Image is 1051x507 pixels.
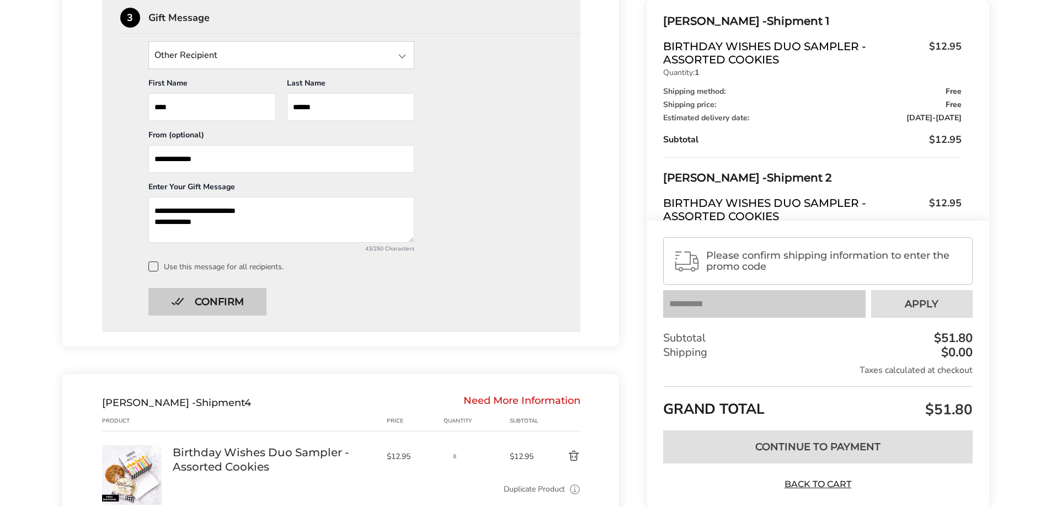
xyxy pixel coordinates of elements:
[387,417,444,425] div: Price
[148,13,581,23] div: Gift Message
[148,261,563,271] label: Use this message for all recipients.
[663,345,972,360] div: Shipping
[938,346,973,359] div: $0.00
[663,12,961,30] div: Shipment 1
[120,8,140,28] div: 3
[510,451,542,462] span: $12.95
[906,114,962,122] span: -
[463,397,580,409] div: Need More Information
[946,88,962,95] span: Free
[663,169,961,187] div: Shipment 2
[102,445,162,505] img: Birthday Wishes Duo Sampler - Assorted Cookies
[924,196,962,220] span: $12.95
[102,397,251,409] div: Shipment
[905,299,938,309] span: Apply
[871,290,973,318] button: Apply
[148,78,276,93] div: First Name
[504,483,565,495] a: Duplicate Product
[102,397,196,409] span: [PERSON_NAME] -
[444,445,466,467] input: Quantity input
[663,133,961,146] div: Subtotal
[102,445,162,455] a: Birthday Wishes Duo Sampler - Assorted Cookies
[924,40,962,63] span: $12.95
[510,417,542,425] div: Subtotal
[663,101,961,109] div: Shipping price:
[936,113,962,123] span: [DATE]
[244,397,251,409] span: 4
[148,145,414,173] input: From
[663,196,923,223] span: Birthday Wishes Duo Sampler - Assorted Cookies
[148,197,414,243] textarea: Add a message
[663,14,767,28] span: [PERSON_NAME] -
[148,245,414,253] div: 43/250 Characters
[148,182,414,197] div: Enter Your Gift Message
[906,113,932,123] span: [DATE]
[663,430,972,463] button: Continue to Payment
[102,417,173,425] div: Product
[706,250,962,272] span: Please confirm shipping information to enter the promo code
[931,332,973,344] div: $51.80
[287,93,414,121] input: Last Name
[663,40,923,66] span: Birthday Wishes Duo Sampler - Assorted Cookies
[663,196,961,223] a: Birthday Wishes Duo Sampler - Assorted Cookies$12.95
[148,130,414,145] div: From (optional)
[663,171,767,184] span: [PERSON_NAME] -
[148,41,414,69] input: State
[663,386,972,422] div: GRAND TOTAL
[663,40,961,66] a: Birthday Wishes Duo Sampler - Assorted Cookies$12.95
[542,450,580,463] button: Delete product
[695,67,699,78] strong: 1
[287,78,414,93] div: Last Name
[173,445,376,474] a: Birthday Wishes Duo Sampler - Assorted Cookies
[148,288,266,316] button: Confirm button
[663,364,972,376] div: Taxes calculated at checkout
[387,451,439,462] span: $12.95
[444,417,510,425] div: Quantity
[929,133,962,146] span: $12.95
[663,69,961,77] p: Quantity:
[663,88,961,95] div: Shipping method:
[148,93,276,121] input: First Name
[946,101,962,109] span: Free
[663,331,972,345] div: Subtotal
[663,114,961,122] div: Estimated delivery date:
[922,400,973,419] span: $51.80
[779,478,856,490] a: Back to Cart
